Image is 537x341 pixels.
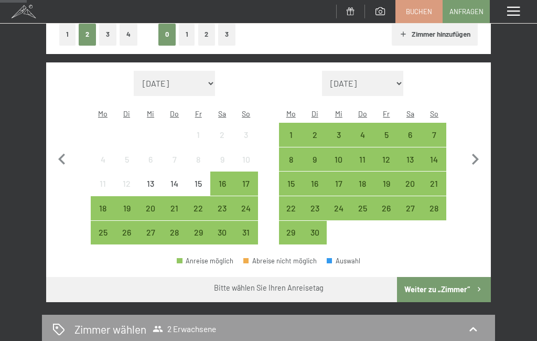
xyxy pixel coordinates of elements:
[399,147,423,172] div: Sat Sep 13 2025
[303,123,327,147] div: Tue Sep 02 2025
[327,147,351,172] div: Wed Sep 10 2025
[138,196,163,220] div: Anreise möglich
[423,155,445,177] div: 14
[91,196,115,220] div: Mon Aug 18 2025
[210,172,234,196] div: Sat Aug 16 2025
[328,179,350,201] div: 17
[91,221,115,245] div: Mon Aug 25 2025
[303,172,327,196] div: Tue Sep 16 2025
[138,221,163,245] div: Wed Aug 27 2025
[115,221,139,245] div: Tue Aug 26 2025
[210,147,234,172] div: Sat Aug 09 2025
[163,196,187,220] div: Anreise möglich
[423,179,445,201] div: 21
[235,204,257,226] div: 24
[235,155,257,177] div: 10
[375,131,398,153] div: 5
[400,204,422,226] div: 27
[374,147,399,172] div: Anreise möglich
[186,123,210,147] div: Fri Aug 01 2025
[351,123,375,147] div: Thu Sep 04 2025
[279,221,303,245] div: Mon Sep 29 2025
[210,123,234,147] div: Sat Aug 02 2025
[327,172,351,196] div: Anreise möglich
[304,131,326,153] div: 2
[186,221,210,245] div: Anreise möglich
[399,172,423,196] div: Sat Sep 20 2025
[303,123,327,147] div: Anreise möglich
[116,228,138,250] div: 26
[186,147,210,172] div: Anreise nicht möglich
[422,147,446,172] div: Sun Sep 14 2025
[115,196,139,220] div: Anreise möglich
[170,109,179,118] abbr: Donnerstag
[210,221,234,245] div: Sat Aug 30 2025
[351,196,375,220] div: Thu Sep 25 2025
[92,155,114,177] div: 4
[210,123,234,147] div: Anreise nicht möglich
[400,155,422,177] div: 13
[179,24,195,45] button: 1
[234,196,259,220] div: Anreise möglich
[430,109,438,118] abbr: Sonntag
[211,131,233,153] div: 2
[79,24,96,45] button: 2
[328,131,350,153] div: 3
[374,196,399,220] div: Fri Sep 26 2025
[187,155,209,177] div: 8
[234,196,259,220] div: Sun Aug 24 2025
[234,172,259,196] div: Sun Aug 17 2025
[304,155,326,177] div: 9
[234,221,259,245] div: Sun Aug 31 2025
[115,147,139,172] div: Anreise nicht möglich
[115,147,139,172] div: Tue Aug 05 2025
[303,221,327,245] div: Anreise möglich
[280,155,302,177] div: 8
[99,24,116,45] button: 3
[400,179,422,201] div: 20
[422,172,446,196] div: Anreise möglich
[399,147,423,172] div: Anreise möglich
[186,123,210,147] div: Anreise nicht möglich
[352,131,374,153] div: 4
[375,204,398,226] div: 26
[327,147,351,172] div: Anreise möglich
[115,196,139,220] div: Tue Aug 19 2025
[327,172,351,196] div: Wed Sep 17 2025
[351,147,375,172] div: Thu Sep 11 2025
[279,221,303,245] div: Anreise möglich
[280,228,302,250] div: 29
[91,221,115,245] div: Anreise möglich
[187,179,209,201] div: 15
[116,155,138,177] div: 5
[211,179,233,201] div: 16
[177,258,233,264] div: Anreise möglich
[138,172,163,196] div: Anreise nicht möglich
[139,155,162,177] div: 6
[163,172,187,196] div: Thu Aug 14 2025
[443,1,489,23] a: Anfragen
[158,24,176,45] button: 0
[115,221,139,245] div: Anreise möglich
[352,155,374,177] div: 11
[422,196,446,220] div: Sun Sep 28 2025
[279,123,303,147] div: Anreise möglich
[163,221,187,245] div: Thu Aug 28 2025
[279,172,303,196] div: Mon Sep 15 2025
[303,172,327,196] div: Anreise möglich
[116,204,138,226] div: 19
[383,109,390,118] abbr: Freitag
[235,131,257,153] div: 3
[120,24,137,45] button: 4
[164,179,186,201] div: 14
[138,172,163,196] div: Wed Aug 13 2025
[139,204,162,226] div: 20
[98,109,108,118] abbr: Montag
[327,123,351,147] div: Anreise möglich
[303,221,327,245] div: Tue Sep 30 2025
[423,131,445,153] div: 7
[374,123,399,147] div: Anreise möglich
[211,228,233,250] div: 30
[163,147,187,172] div: Thu Aug 07 2025
[399,123,423,147] div: Sat Sep 06 2025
